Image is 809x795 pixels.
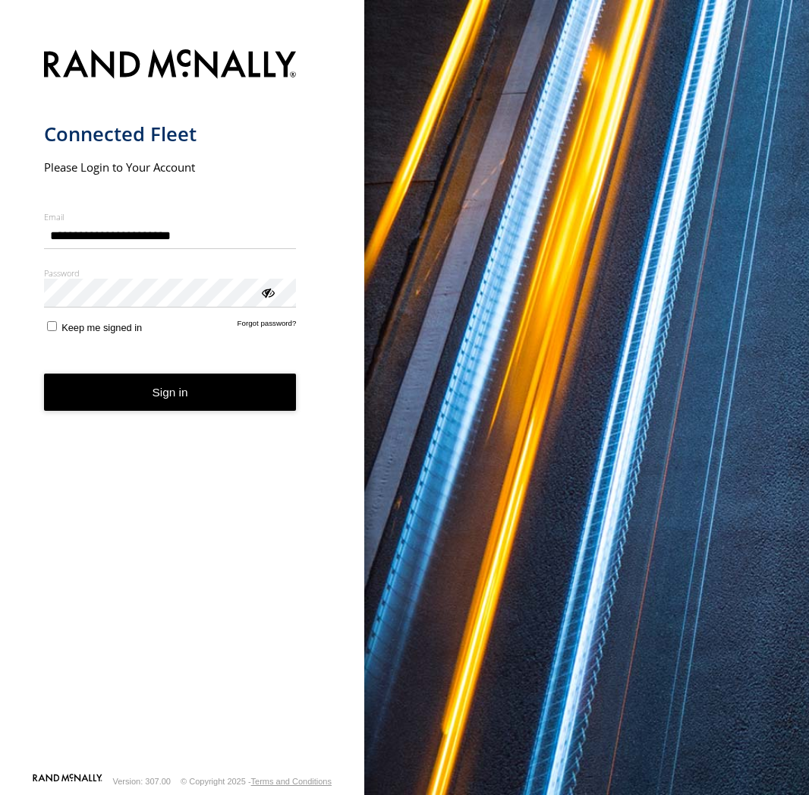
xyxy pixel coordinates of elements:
label: Password [44,267,297,279]
a: Visit our Website [33,774,102,789]
a: Terms and Conditions [251,777,332,786]
span: Keep me signed in [61,322,142,333]
div: © Copyright 2025 - [181,777,332,786]
form: main [44,40,321,772]
img: Rand McNally [44,46,297,85]
h2: Please Login to Your Account [44,159,297,175]
a: Forgot password? [238,319,297,333]
div: Version: 307.00 [113,777,171,786]
input: Keep me signed in [47,321,57,331]
label: Email [44,211,297,222]
button: Sign in [44,374,297,411]
h1: Connected Fleet [44,121,297,147]
div: ViewPassword [260,284,275,299]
